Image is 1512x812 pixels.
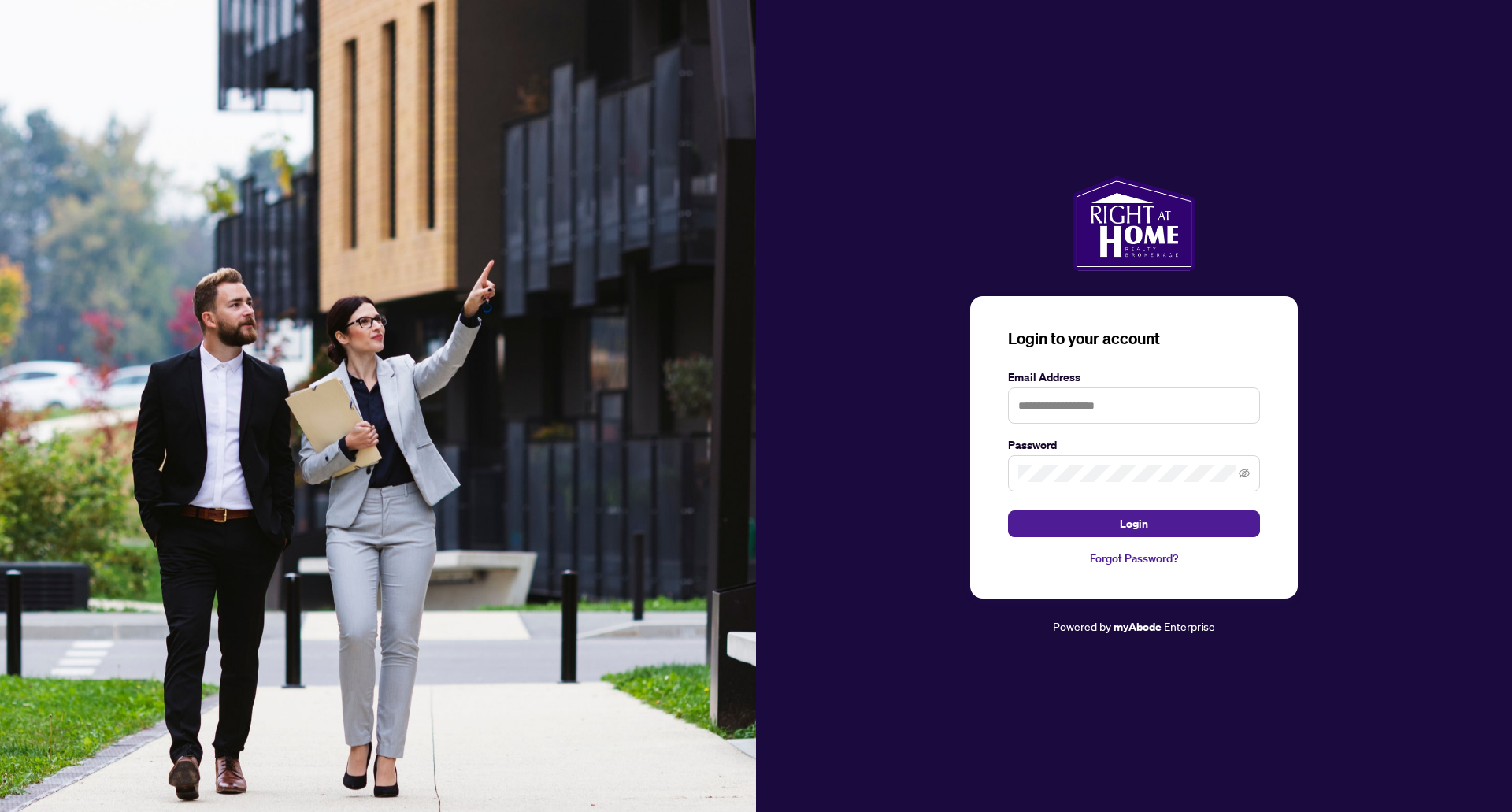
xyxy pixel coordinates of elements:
span: Login [1120,511,1148,536]
button: Login [1008,510,1260,537]
span: eye-invisible [1239,468,1250,479]
span: Powered by [1053,619,1111,633]
h3: Login to your account [1008,328,1260,350]
label: Password [1008,436,1260,454]
a: myAbode [1114,618,1162,636]
label: Email Address [1008,369,1260,386]
a: Forgot Password? [1008,550,1260,567]
span: Enterprise [1164,619,1215,633]
img: ma-logo [1073,176,1195,271]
